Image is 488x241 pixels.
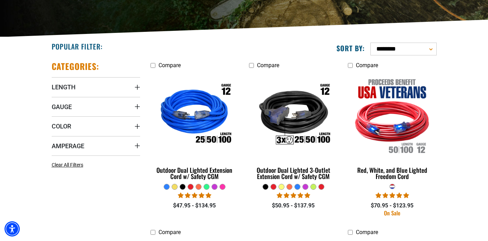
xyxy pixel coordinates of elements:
span: 4.80 stars [277,192,310,199]
span: Compare [159,62,181,69]
img: Red, White, and Blue Lighted Freedom Cord [349,75,436,155]
span: Gauge [52,103,72,111]
span: Clear All Filters [52,162,83,168]
div: Red, White, and Blue Lighted Freedom Cord [348,167,436,179]
span: 4.83 stars [178,192,211,199]
div: $47.95 - $134.95 [151,202,239,210]
summary: Amperage [52,136,140,155]
a: Outdoor Dual Lighted Extension Cord w/ Safety CGM Outdoor Dual Lighted Extension Cord w/ Safety CGM [151,72,239,184]
summary: Color [52,116,140,136]
div: Outdoor Dual Lighted Extension Cord w/ Safety CGM [151,167,239,179]
div: On Sale [348,210,436,216]
div: $70.95 - $123.95 [348,202,436,210]
div: Outdoor Dual Lighted 3-Outlet Extension Cord w/ Safety CGM [249,167,337,179]
span: Compare [356,62,378,69]
img: Outdoor Dual Lighted 3-Outlet Extension Cord w/ Safety CGM [250,75,337,155]
span: Compare [159,229,181,235]
img: Outdoor Dual Lighted Extension Cord w/ Safety CGM [151,75,238,155]
a: Red, White, and Blue Lighted Freedom Cord Red, White, and Blue Lighted Freedom Cord [348,72,436,184]
label: Sort by: [336,44,365,53]
a: Outdoor Dual Lighted 3-Outlet Extension Cord w/ Safety CGM Outdoor Dual Lighted 3-Outlet Extensio... [249,72,337,184]
span: Compare [356,229,378,235]
span: Length [52,83,76,91]
h2: Categories: [52,61,100,72]
h2: Popular Filter: [52,42,103,51]
div: Accessibility Menu [5,221,20,236]
span: Amperage [52,142,84,150]
summary: Gauge [52,97,140,116]
div: $50.95 - $137.95 [249,202,337,210]
span: 5.00 stars [376,192,409,199]
span: Color [52,122,71,130]
span: Compare [257,62,279,69]
a: Clear All Filters [52,161,86,169]
summary: Length [52,77,140,97]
